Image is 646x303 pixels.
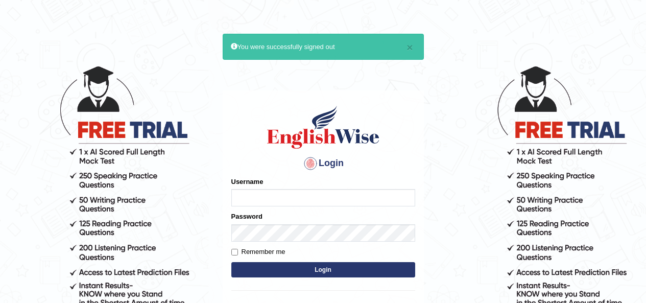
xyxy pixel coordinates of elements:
button: × [406,42,413,53]
img: Logo of English Wise sign in for intelligent practice with AI [265,104,381,150]
button: Login [231,262,415,277]
label: Password [231,212,262,221]
input: Remember me [231,249,238,255]
label: Username [231,177,264,187]
label: Remember me [231,247,285,257]
h4: Login [231,155,415,172]
div: You were successfully signed out [223,34,424,60]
